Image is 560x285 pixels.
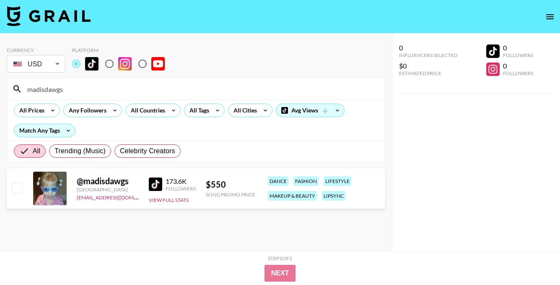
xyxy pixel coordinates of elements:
button: open drawer [542,8,558,25]
div: All Prices [14,104,46,117]
button: View Full Stats [149,197,189,203]
img: Instagram [118,57,132,71]
span: Trending (Music) [54,146,106,156]
div: All Tags [184,104,211,117]
div: Any Followers [64,104,108,117]
div: Estimated Price [399,70,457,76]
div: fashion [293,176,319,186]
div: $0 [399,62,457,70]
img: YouTube [151,57,165,71]
iframe: Drift Widget Chat Controller [518,243,550,275]
div: Avg Views [276,104,344,117]
div: All Cities [228,104,259,117]
div: makeup & beauty [268,191,317,201]
div: Match Any Tags [14,124,75,137]
div: Influencers Selected [399,52,457,58]
div: 0 [399,44,457,52]
div: 0 [503,44,533,52]
div: Currency [7,47,65,53]
div: @ madisdawgs [77,176,139,186]
img: Grail Talent [7,6,91,26]
div: Step 1 of 2 [268,255,292,261]
div: Platform [72,47,171,53]
div: 173.6K [166,177,196,186]
div: 0 [503,62,533,70]
input: Search by User Name [22,82,380,96]
div: $ 550 [206,179,255,190]
div: lipsync [322,191,345,201]
div: USD [8,57,64,71]
div: dance [268,176,288,186]
div: Song Promo Price [206,191,255,198]
div: [GEOGRAPHIC_DATA] [77,186,139,193]
img: TikTok [149,178,162,191]
button: Next [264,265,296,282]
div: lifestyle [324,176,351,186]
img: TikTok [85,57,99,71]
span: Celebrity Creators [120,146,175,156]
div: Followers [503,52,533,58]
div: All Countries [126,104,167,117]
span: All [33,146,40,156]
a: [EMAIL_ADDRESS][DOMAIN_NAME] [77,193,161,201]
div: Followers [166,186,196,192]
div: Followers [503,70,533,76]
